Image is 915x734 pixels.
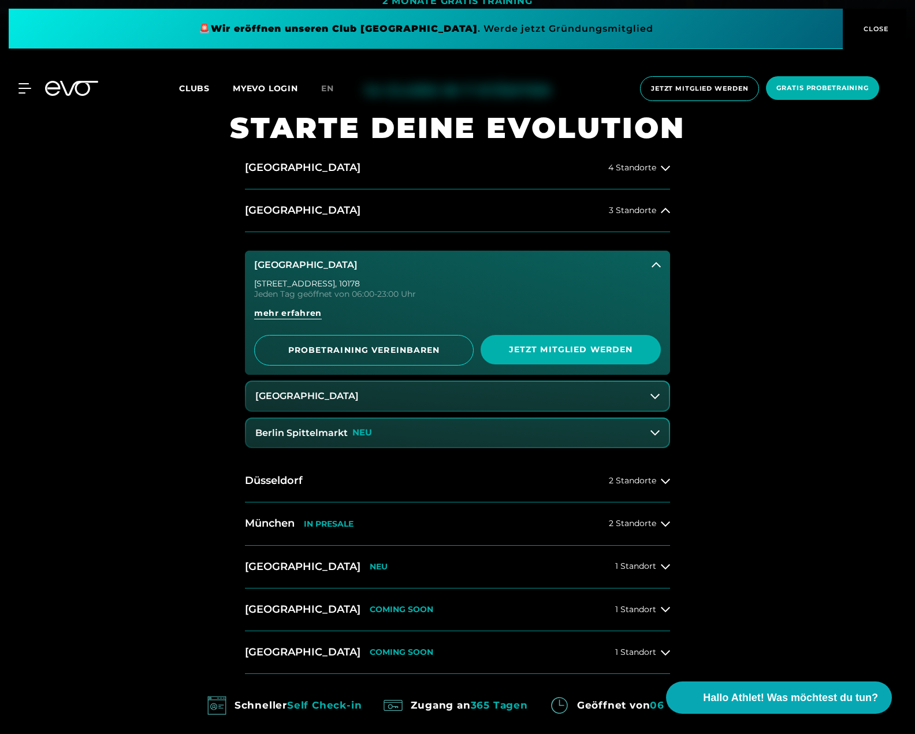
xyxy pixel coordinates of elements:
[254,290,661,298] div: Jeden Tag geöffnet von 06:00-23:00 Uhr
[321,82,348,95] a: en
[245,602,360,617] h2: [GEOGRAPHIC_DATA]
[481,335,661,366] a: Jetzt Mitglied werden
[843,9,906,49] button: CLOSE
[608,163,656,172] span: 4 Standorte
[179,83,233,94] a: Clubs
[615,648,656,657] span: 1 Standort
[179,83,210,94] span: Clubs
[666,681,892,714] button: Hallo Athlet! Was möchtest du tun?
[287,699,362,711] em: Self Check-in
[304,519,354,529] p: IN PRESALE
[370,605,433,614] p: COMING SOON
[508,344,633,356] span: Jetzt Mitglied werden
[245,161,360,175] h2: [GEOGRAPHIC_DATA]
[245,645,360,660] h2: [GEOGRAPHIC_DATA]
[245,147,670,189] button: [GEOGRAPHIC_DATA]4 Standorte
[254,307,322,319] span: mehr erfahren
[546,692,572,718] img: evofitness
[411,696,527,714] div: Zugang an
[233,83,298,94] a: MYEVO LOGIN
[245,189,670,232] button: [GEOGRAPHIC_DATA]3 Standorte
[245,474,303,488] h2: Düsseldorf
[245,251,670,280] button: [GEOGRAPHIC_DATA]
[245,502,670,545] button: MünchenIN PRESALE2 Standorte
[609,476,656,485] span: 2 Standorte
[370,647,433,657] p: COMING SOON
[609,206,656,215] span: 3 Standorte
[282,344,445,356] span: PROBETRAINING VEREINBAREN
[230,109,685,147] h1: STARTE DEINE EVOLUTION
[861,24,889,34] span: CLOSE
[352,428,372,438] p: NEU
[254,307,661,328] a: mehr erfahren
[637,76,762,101] a: Jetzt Mitglied werden
[471,699,528,711] em: 365 Tagen
[370,562,388,572] p: NEU
[615,605,656,614] span: 1 Standort
[245,460,670,502] button: Düsseldorf2 Standorte
[254,335,474,366] a: PROBETRAINING VEREINBAREN
[650,699,711,711] em: 06 - 23 Uhr
[651,84,748,94] span: Jetzt Mitglied werden
[380,692,406,718] img: evofitness
[245,546,670,588] button: [GEOGRAPHIC_DATA]NEU1 Standort
[204,692,230,718] img: evofitness
[577,696,711,714] div: Geöffnet von
[245,560,360,574] h2: [GEOGRAPHIC_DATA]
[246,382,669,411] button: [GEOGRAPHIC_DATA]
[255,391,359,401] h3: [GEOGRAPHIC_DATA]
[255,428,348,438] h3: Berlin Spittelmarkt
[246,419,669,448] button: Berlin SpittelmarktNEU
[609,519,656,528] span: 2 Standorte
[703,690,878,706] span: Hallo Athlet! Was möchtest du tun?
[321,83,334,94] span: en
[254,260,358,270] h3: [GEOGRAPHIC_DATA]
[762,76,883,101] a: Gratis Probetraining
[254,280,661,288] div: [STREET_ADDRESS] , 10178
[235,696,362,714] div: Schneller
[245,516,295,531] h2: München
[776,83,869,93] span: Gratis Probetraining
[615,562,656,571] span: 1 Standort
[245,588,670,631] button: [GEOGRAPHIC_DATA]COMING SOON1 Standort
[245,203,360,218] h2: [GEOGRAPHIC_DATA]
[245,631,670,674] button: [GEOGRAPHIC_DATA]COMING SOON1 Standort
